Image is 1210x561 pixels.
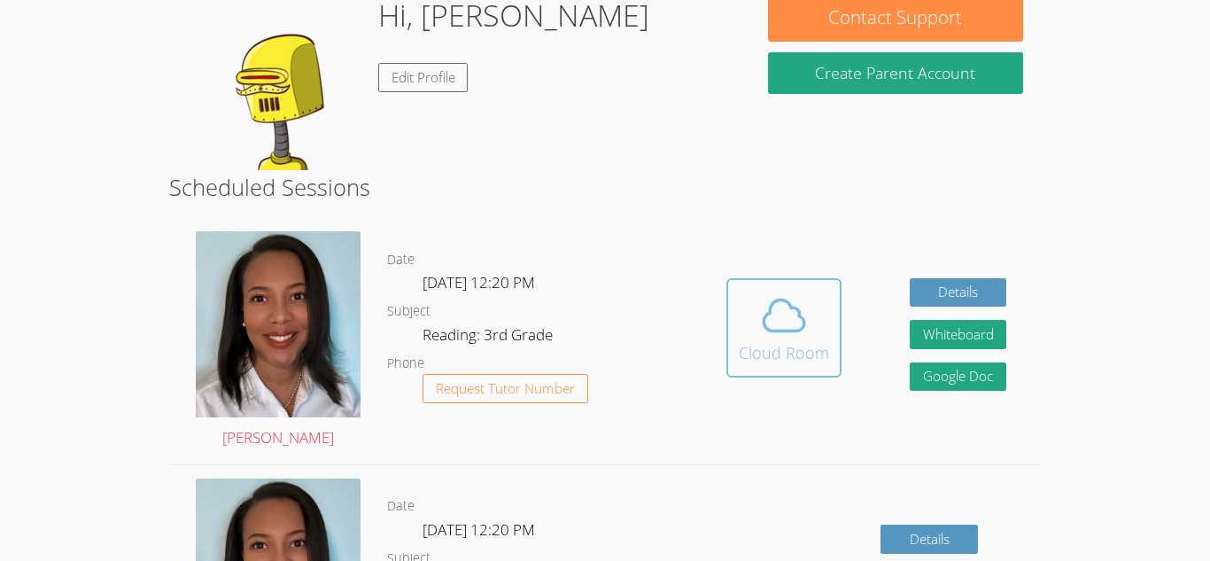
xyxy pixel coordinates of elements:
[910,278,1007,308] a: Details
[387,300,430,323] dt: Subject
[196,231,361,450] a: [PERSON_NAME]
[726,278,842,378] button: Cloud Room
[880,525,978,554] a: Details
[910,320,1007,349] button: Whiteboard
[169,170,1041,204] h2: Scheduled Sessions
[423,272,535,292] span: [DATE] 12:20 PM
[423,519,535,540] span: [DATE] 12:20 PM
[910,362,1007,392] a: Google Doc
[387,249,415,271] dt: Date
[378,63,469,92] a: Edit Profile
[423,374,588,403] button: Request Tutor Number
[436,382,575,395] span: Request Tutor Number
[196,231,361,417] img: 28E97CF4-4705-4F97-8F96-ED9711B52260.jpeg
[387,353,424,375] dt: Phone
[423,323,556,353] dd: Reading: 3rd Grade
[739,340,829,365] div: Cloud Room
[768,52,1023,94] button: Create Parent Account
[387,495,415,518] dt: Date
